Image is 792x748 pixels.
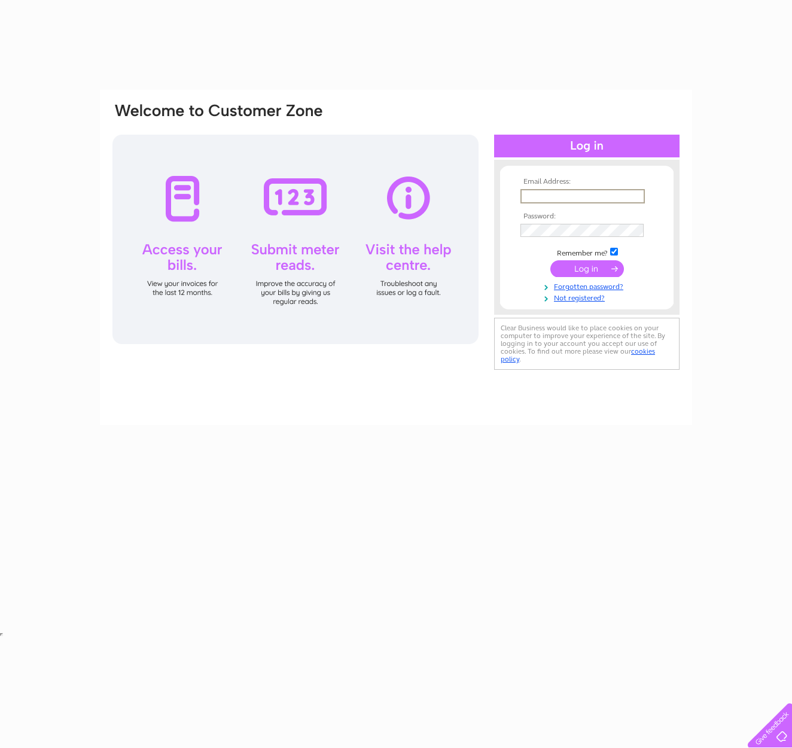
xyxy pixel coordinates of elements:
td: Remember me? [517,246,656,258]
th: Password: [517,212,656,221]
div: Clear Business would like to place cookies on your computer to improve your experience of the sit... [494,318,680,370]
input: Submit [550,260,624,277]
th: Email Address: [517,178,656,186]
a: Not registered? [520,291,656,303]
a: cookies policy [501,347,655,363]
a: Forgotten password? [520,280,656,291]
